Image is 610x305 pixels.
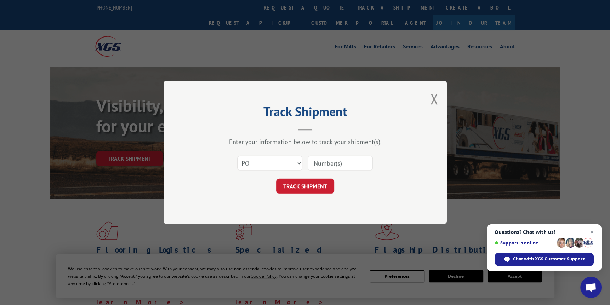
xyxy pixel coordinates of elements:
button: Close modal [430,90,438,108]
div: Enter your information below to track your shipment(s). [199,138,411,146]
span: Support is online [495,240,554,246]
button: TRACK SHIPMENT [276,179,334,194]
input: Number(s) [308,156,373,171]
span: Questions? Chat with us! [495,229,594,235]
h2: Track Shipment [199,107,411,120]
span: Close chat [588,228,596,236]
div: Chat with XGS Customer Support [495,253,594,266]
span: Chat with XGS Customer Support [513,256,585,262]
div: Open chat [580,277,602,298]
